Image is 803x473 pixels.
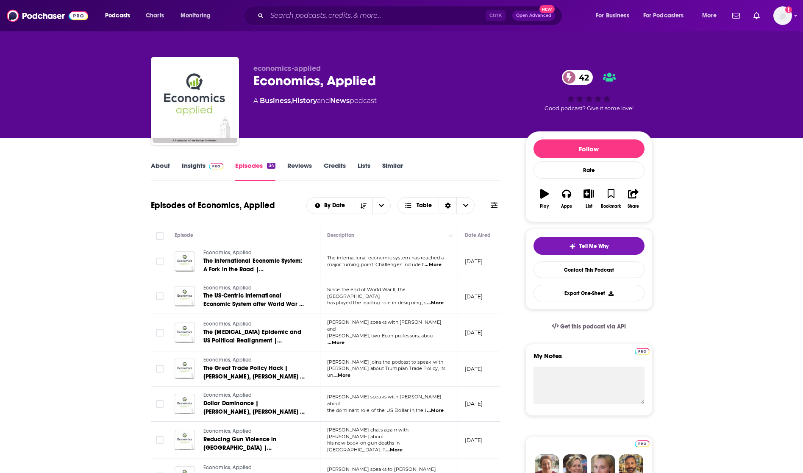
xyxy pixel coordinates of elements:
span: Dollar Dominance | [PERSON_NAME], [PERSON_NAME] | [PERSON_NAME] Institution [203,400,305,424]
span: and [317,97,330,105]
p: [DATE] [465,258,483,265]
span: Toggle select row [156,436,164,444]
p: [DATE] [465,400,483,407]
span: The US-Centric International Economic System after World War II | [PERSON_NAME], [PERSON_NAME] | ... [203,292,304,325]
img: User Profile [773,6,792,25]
a: History [292,97,317,105]
span: Ctrl K [486,10,506,21]
button: Choose View [397,197,475,214]
p: [DATE] [465,329,483,336]
div: A podcast [253,96,377,106]
span: , [291,97,292,105]
span: Economics, Applied [203,285,252,291]
span: Economics, Applied [203,250,252,256]
div: Bookmark [601,204,621,209]
a: The US-Centric International Economic System after World War II | [PERSON_NAME], [PERSON_NAME] | ... [203,292,305,309]
span: Economics, Applied [203,321,252,327]
span: ...More [425,262,442,268]
span: Economics, Applied [203,357,252,363]
a: Charts [140,9,169,22]
button: Bookmark [600,184,622,214]
p: [DATE] [465,437,483,444]
span: Toggle select row [156,400,164,408]
p: [DATE] [465,365,483,373]
span: the dominant role of the US Dollar in the i [327,407,426,413]
span: Toggle select row [156,258,164,265]
span: [PERSON_NAME] about Trumpian Trade Policy, its un [327,365,446,378]
span: The [MEDICAL_DATA] Epidemic and US Political Realignment | [PERSON_NAME], [PERSON_NAME], [PERSON_... [203,328,302,370]
span: More [702,10,717,22]
span: Get this podcast via API [560,323,626,330]
span: ...More [386,447,403,454]
a: Pro website [635,439,650,447]
span: Toggle select row [156,365,164,373]
button: open menu [372,198,390,214]
span: Open Advanced [516,14,551,18]
a: Economics, Applied [203,356,305,364]
button: open menu [99,9,141,22]
span: economics-applied [253,64,321,72]
span: [PERSON_NAME], two Econ professors, abou [327,333,433,339]
button: Play [533,184,556,214]
a: Economics, Applied [203,428,305,435]
span: ...More [333,372,350,379]
button: Sort Direction [355,198,372,214]
button: tell me why sparkleTell Me Why [533,237,645,255]
a: Lists [358,161,370,181]
a: 42 [562,70,593,85]
span: Economics, Applied [203,428,252,434]
span: Table [417,203,432,209]
button: Follow [533,139,645,158]
img: Podchaser Pro [209,163,224,170]
a: Show notifications dropdown [750,8,763,23]
img: Podchaser Pro [635,440,650,447]
input: Search podcasts, credits, & more... [267,9,486,22]
a: Dollar Dominance | [PERSON_NAME], [PERSON_NAME] | [PERSON_NAME] Institution [203,399,305,416]
span: Good podcast? Give it some love! [545,105,634,111]
span: Charts [146,10,164,22]
div: 34 [267,163,275,169]
div: 42Good podcast? Give it some love! [525,64,653,117]
svg: Add a profile image [785,6,792,13]
span: For Podcasters [643,10,684,22]
span: major turning point. Challenges include t [327,262,424,267]
a: The International Economic System: A Fork in the Road | [PERSON_NAME], [PERSON_NAME] | [PERSON_NA... [203,257,305,274]
span: Economics, Applied [203,392,252,398]
img: Economics, Applied [153,58,237,143]
span: ...More [328,339,345,346]
button: open menu [638,9,696,22]
span: Reducing Gun Violence in [GEOGRAPHIC_DATA] | [PERSON_NAME], [PERSON_NAME] | [PERSON_NAME] Institu... [203,436,303,468]
button: Export One-Sheet [533,285,645,301]
button: open menu [307,203,355,209]
button: open menu [590,9,640,22]
span: his new book on gun deaths in [GEOGRAPHIC_DATA]. T [327,440,400,453]
button: Show profile menu [773,6,792,25]
span: [PERSON_NAME] joins the podcast to speak with [327,359,444,365]
div: Search podcasts, credits, & more... [252,6,570,25]
img: Podchaser - Follow, Share and Rate Podcasts [7,8,88,24]
span: New [539,5,555,13]
span: Toggle select row [156,292,164,300]
a: Similar [382,161,403,181]
a: Contact This Podcast [533,262,645,278]
a: Episodes34 [235,161,275,181]
button: Column Actions [446,231,456,241]
a: News [330,97,350,105]
img: Podchaser Pro [635,348,650,355]
h1: Episodes of Economics, Applied [151,200,275,211]
button: open menu [175,9,222,22]
span: The International Economic System: A Fork in the Road | [PERSON_NAME], [PERSON_NAME] | [PERSON_NA... [203,257,303,298]
span: [PERSON_NAME] chats again with [PERSON_NAME] about [327,427,409,440]
a: Economics, Applied [203,464,305,472]
div: Description [327,230,354,240]
span: Tell Me Why [579,243,609,250]
a: The Great Trade Policy Hack | [PERSON_NAME], [PERSON_NAME] | [PERSON_NAME] Institution [203,364,305,381]
span: ...More [427,300,444,306]
a: Economics, Applied [203,392,305,399]
h2: Choose List sort [306,197,391,214]
span: The Great Trade Policy Hack | [PERSON_NAME], [PERSON_NAME] | [PERSON_NAME] Institution [203,364,305,389]
div: Play [540,204,549,209]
